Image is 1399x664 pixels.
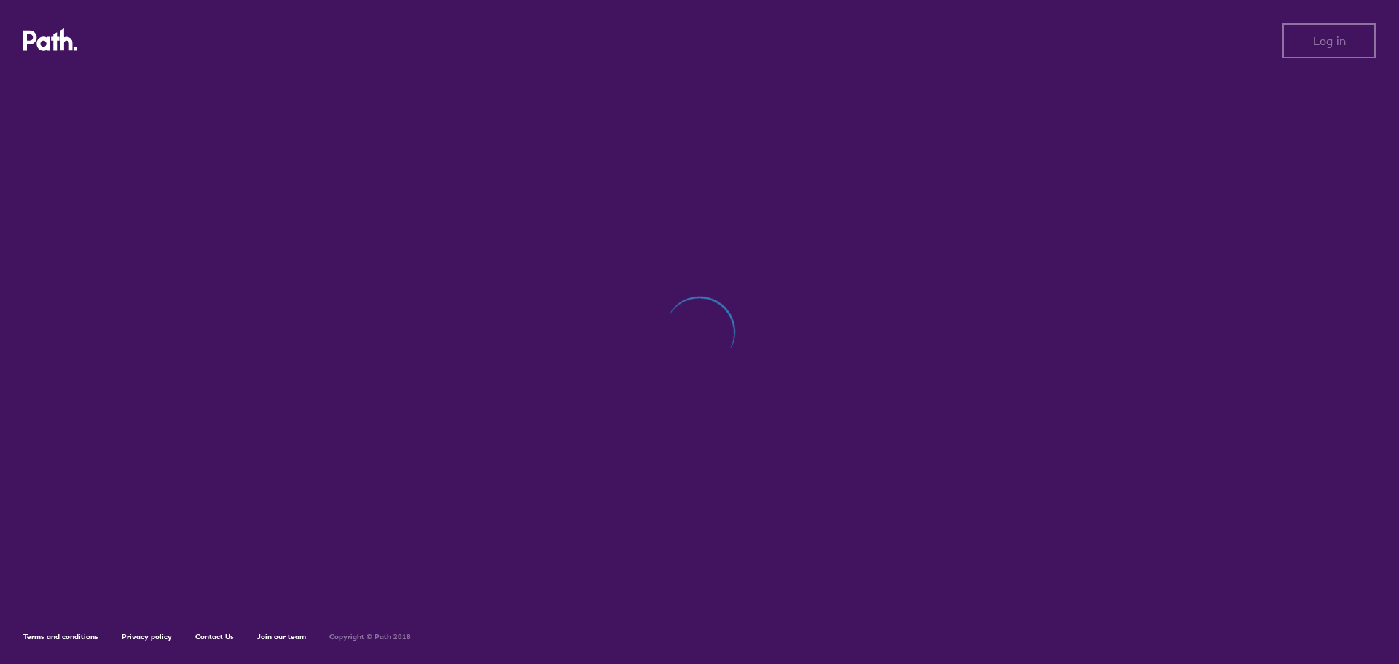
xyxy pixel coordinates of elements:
[1282,23,1376,58] button: Log in
[257,632,306,641] a: Join our team
[1313,34,1346,47] span: Log in
[122,632,172,641] a: Privacy policy
[329,633,411,641] h6: Copyright © Path 2018
[23,632,98,641] a: Terms and conditions
[195,632,234,641] a: Contact Us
